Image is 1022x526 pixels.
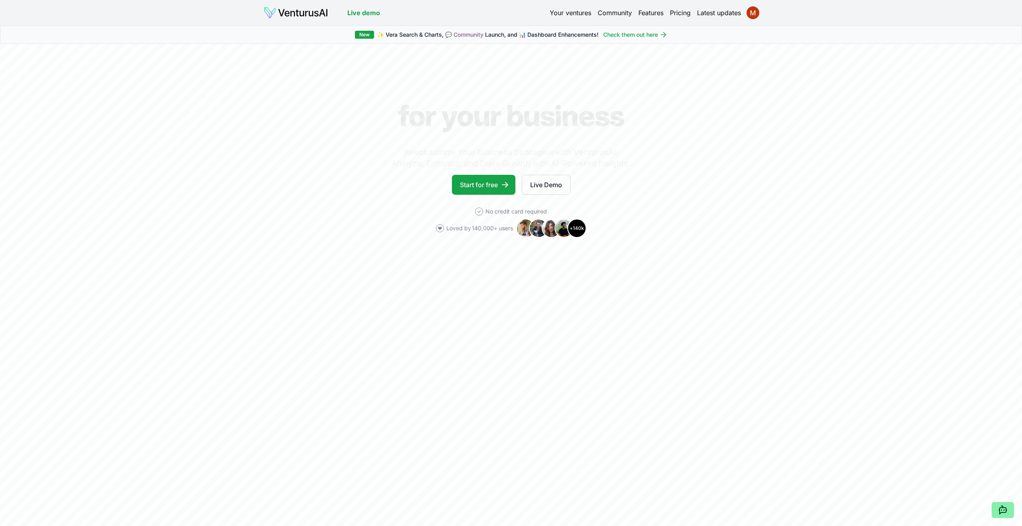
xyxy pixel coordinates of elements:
[550,8,591,18] a: Your ventures
[263,6,328,19] img: logo
[638,8,664,18] a: Features
[452,175,515,195] a: Start for free
[747,6,759,19] img: ACg8ocIfsO4LZyitn7mBIODy4pTmiDhdeEAnV6X_YzOWw-YWsHZBmA=s96-c
[603,31,667,39] a: Check them out here
[598,8,632,18] a: Community
[670,8,691,18] a: Pricing
[516,219,535,238] img: Avatar 1
[347,8,380,18] a: Live demo
[355,31,374,39] div: New
[697,8,741,18] a: Latest updates
[529,219,548,238] img: Avatar 2
[377,31,598,39] span: ✨ Vera Search & Charts, 💬 Launch, and 📊 Dashboard Enhancements!
[555,219,574,238] img: Avatar 4
[542,219,561,238] img: Avatar 3
[522,175,570,195] a: Live Demo
[454,31,483,38] a: Community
